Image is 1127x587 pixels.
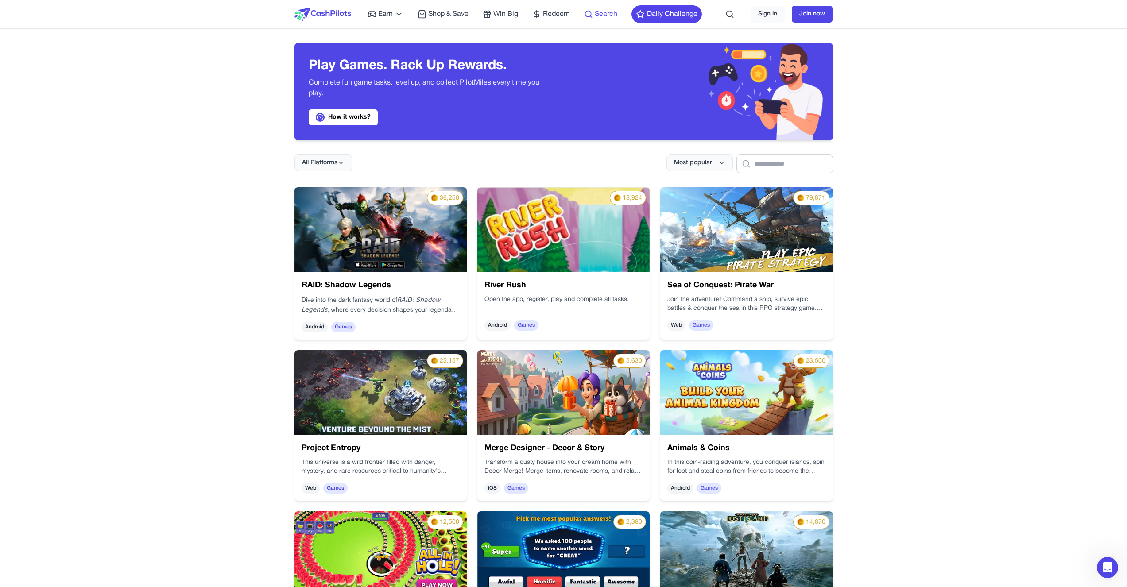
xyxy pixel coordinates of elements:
h3: Animals & Coins [667,442,825,455]
img: 75fe42d1-c1a6-4a8c-8630-7b3dc285bdf3.jpg [660,187,833,272]
p: Transform a dusty house into your dream home with Decor Merge! Merge items, renovate rooms, and r... [484,458,643,476]
span: Games [514,320,538,331]
span: Games [331,322,356,332]
div: Open the app, register, play and complete all tasks. [484,295,643,313]
h3: RAID: Shadow Legends [302,279,460,292]
img: PMs [431,518,438,525]
span: 2,390 [626,518,642,527]
span: Games [689,320,713,331]
a: Sign in [751,6,785,23]
img: PMs [797,518,804,525]
img: PMs [614,194,621,201]
button: Daily Challenge [631,5,702,23]
img: 46a43527-fab0-49c9-8ed1-17a9e39951a8.jpeg [477,350,650,435]
span: 14,870 [806,518,825,527]
img: PMs [431,357,438,364]
p: Join the adventure! Command a ship, survive epic battles & conquer the sea in this RPG strategy g... [667,295,825,313]
span: iOS [484,483,500,494]
h3: Play Games. Rack Up Rewards. [309,58,550,74]
p: Complete fun game tasks, level up, and collect PilotMiles every time you play. [309,77,550,99]
span: Search [595,9,617,19]
span: 25,157 [440,357,459,366]
h3: Merge Designer - Decor & Story [484,442,643,455]
img: PMs [617,357,624,364]
span: Win Big [493,9,518,19]
span: Games [697,483,721,494]
span: Android [484,320,511,331]
img: CashPilots Logo [294,8,351,21]
a: Win Big [483,9,518,19]
img: PMs [797,194,804,201]
span: Web [302,483,320,494]
em: RAID: Shadow Legends [302,296,441,313]
img: PMs [617,518,624,525]
a: Redeem [532,9,570,19]
img: cd3c5e61-d88c-4c75-8e93-19b3db76cddd.webp [477,187,650,272]
span: 23,500 [806,357,825,366]
h3: River Rush [484,279,643,292]
span: Shop & Save [428,9,469,19]
span: 79,871 [806,194,825,203]
h3: Sea of Conquest: Pirate War [667,279,825,292]
img: PMs [797,357,804,364]
a: Join now [792,6,833,23]
img: e7LpnxnaeNCM.png [660,350,833,435]
span: All Platforms [302,158,337,167]
span: Android [667,483,693,494]
a: Search [584,9,617,19]
p: Dive into the dark fantasy world of , where every decision shapes your legendary journey. [302,295,460,315]
span: Redeem [543,9,570,19]
button: All Platforms [294,154,352,171]
span: Most popular [674,158,712,167]
p: This universe is a wild frontier filled with danger, mystery, and rare resources critical to huma... [302,458,460,476]
span: 5,630 [626,357,642,366]
img: 1e684bf2-8f9d-4108-9317-d9ed0cf0d127.webp [294,350,467,435]
a: Earn [368,9,403,19]
span: Games [323,483,348,494]
span: 36,250 [440,194,459,203]
span: Games [504,483,528,494]
a: Shop & Save [418,9,469,19]
span: Android [302,322,328,332]
img: nRLw6yM7nDBu.webp [294,187,467,272]
span: Web [667,320,685,331]
iframe: Intercom live chat [1097,557,1118,578]
span: Earn [378,9,393,19]
h3: Project Entropy [302,442,460,455]
img: PMs [431,194,438,201]
span: 12,500 [440,518,459,527]
a: How it works? [309,109,378,125]
img: Header decoration [564,43,833,140]
button: Most popular [666,154,733,171]
p: In this coin‑raiding adventure, you conquer islands, spin for loot and steal coins from friends t... [667,458,825,476]
span: 18,924 [623,194,642,203]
